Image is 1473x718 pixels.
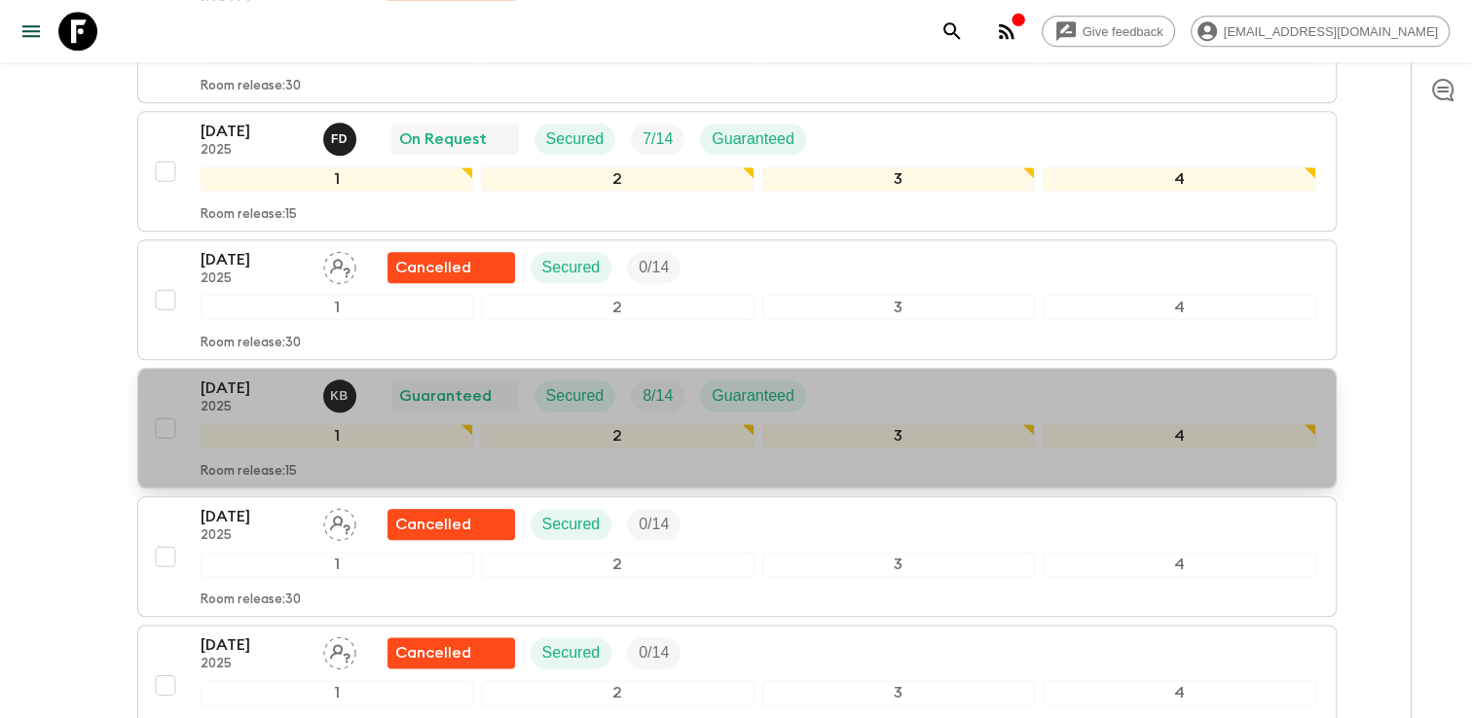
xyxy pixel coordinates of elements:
[546,127,605,151] p: Secured
[201,336,301,351] p: Room release: 30
[201,423,474,449] div: 1
[531,637,612,668] div: Secured
[331,131,348,147] p: F D
[1043,680,1316,705] div: 4
[137,239,1337,360] button: [DATE]2025Assign pack leaderFlash Pack cancellationSecuredTrip Fill1234Room release:30
[201,657,308,672] p: 2025
[1043,552,1316,577] div: 4
[201,79,301,94] p: Room release: 30
[627,637,681,668] div: Trip Fill
[399,384,492,408] p: Guaranteed
[201,120,308,143] p: [DATE]
[12,12,51,51] button: menu
[531,252,612,283] div: Secured
[712,127,794,151] p: Guaranteed
[201,680,474,705] div: 1
[201,400,308,415] p: 2025
[323,514,356,529] span: Assign pack leader
[137,496,1337,617] button: [DATE]2025Assign pack leaderFlash Pack cancellationSecuredTrip Fill1234Room release:30
[395,513,471,536] p: Cancelled
[395,641,471,664] p: Cancelled
[137,368,1337,488] button: [DATE]2025Kamil BabacGuaranteedSecuredTrip FillGuaranteed1234Room release:15
[762,295,1036,320] div: 3
[323,385,360,401] span: Kamil Babac
[137,111,1337,232] button: [DATE]2025Fatih DeveliOn RequestSecuredTrip FillGuaranteed1234Room release:15
[387,637,515,668] div: Flash Pack cancellation
[387,252,515,283] div: Flash Pack cancellation
[712,384,794,408] p: Guaranteed
[201,166,474,192] div: 1
[1191,16,1450,47] div: [EMAIL_ADDRESS][DOMAIN_NAME]
[933,12,972,51] button: search adventures
[323,257,356,272] span: Assign pack leader
[631,380,684,412] div: Trip Fill
[201,271,308,287] p: 2025
[330,388,349,404] p: K B
[323,642,356,658] span: Assign pack leader
[201,143,308,159] p: 2025
[643,384,673,408] p: 8 / 14
[201,207,297,223] p: Room release: 15
[323,123,360,156] button: FD
[201,633,308,657] p: [DATE]
[1043,295,1316,320] div: 4
[546,384,605,408] p: Secured
[481,295,755,320] div: 2
[762,680,1036,705] div: 3
[1043,423,1316,449] div: 4
[627,509,681,540] div: Trip Fill
[762,552,1036,577] div: 3
[542,256,601,279] p: Secured
[395,256,471,279] p: Cancelled
[1043,166,1316,192] div: 4
[201,377,308,400] p: [DATE]
[481,552,755,577] div: 2
[481,166,755,192] div: 2
[399,127,487,151] p: On Request
[323,379,360,413] button: KB
[1042,16,1175,47] a: Give feedback
[643,127,673,151] p: 7 / 14
[201,505,308,528] p: [DATE]
[201,248,308,271] p: [DATE]
[542,513,601,536] p: Secured
[639,513,669,536] p: 0 / 14
[627,252,681,283] div: Trip Fill
[639,641,669,664] p: 0 / 14
[387,509,515,540] div: Flash Pack cancellation
[481,680,755,705] div: 2
[201,295,474,320] div: 1
[534,380,616,412] div: Secured
[201,464,297,480] p: Room release: 15
[639,256,669,279] p: 0 / 14
[531,509,612,540] div: Secured
[762,166,1036,192] div: 3
[762,423,1036,449] div: 3
[201,592,301,608] p: Room release: 30
[534,124,616,155] div: Secured
[323,128,360,144] span: Fatih Develi
[1213,24,1449,39] span: [EMAIL_ADDRESS][DOMAIN_NAME]
[631,124,684,155] div: Trip Fill
[481,423,755,449] div: 2
[201,552,474,577] div: 1
[542,641,601,664] p: Secured
[201,528,308,544] p: 2025
[1072,24,1174,39] span: Give feedback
